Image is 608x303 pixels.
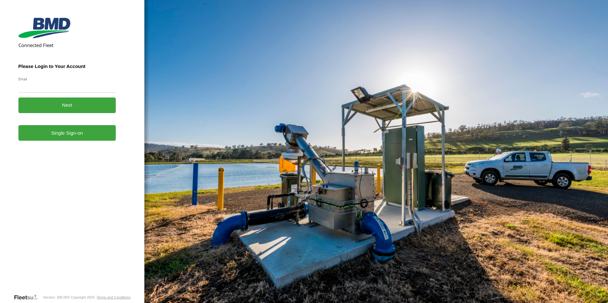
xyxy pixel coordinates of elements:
a: Single Sign-on [18,125,116,141]
a: Terms and Conditions [97,295,130,299]
h2: Connected Fleet [18,42,116,48]
h3: Please Login to Your Account [18,64,116,69]
button: Next [18,98,116,113]
img: BMD [18,18,70,38]
label: Email [18,77,116,81]
a: Visit our Website [14,294,43,300]
div: © Copyright 2025 - [67,295,131,299]
div: Version: 306.00 [43,295,67,299]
